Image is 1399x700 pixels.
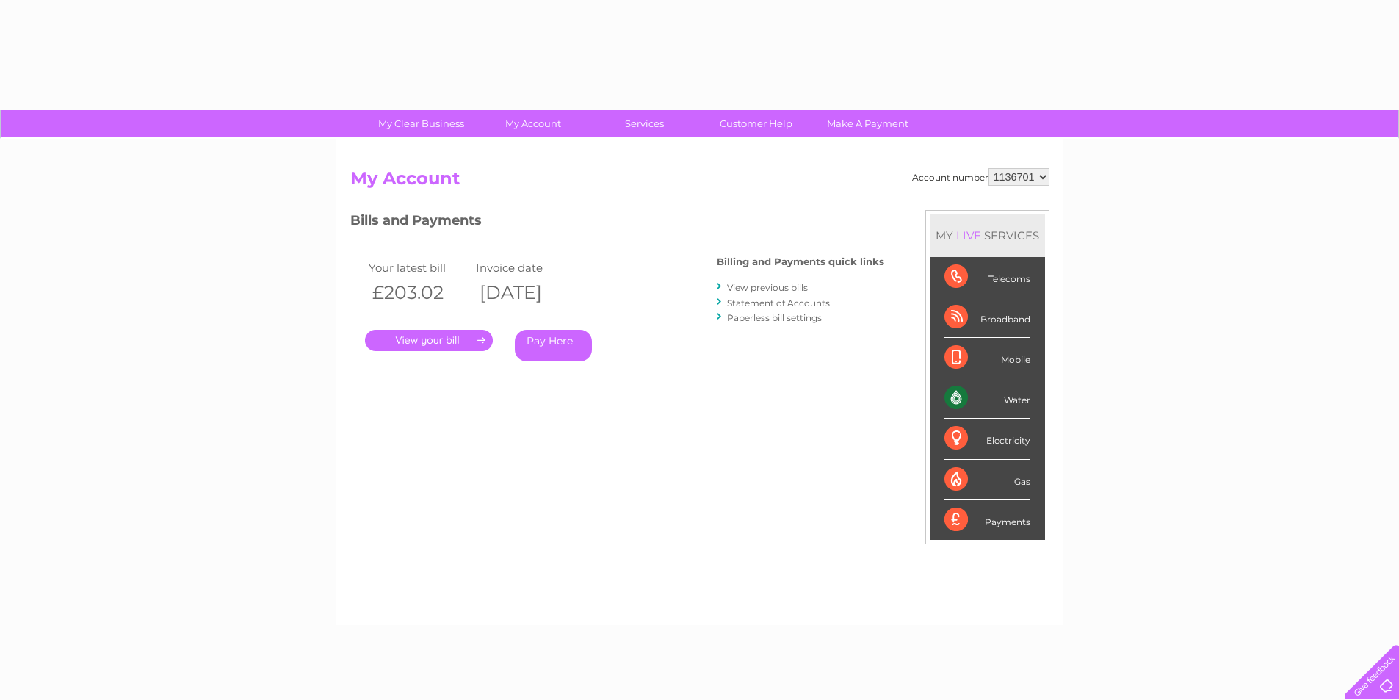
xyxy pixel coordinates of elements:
[944,378,1030,419] div: Water
[584,110,705,137] a: Services
[944,500,1030,540] div: Payments
[912,168,1049,186] div: Account number
[953,228,984,242] div: LIVE
[365,258,472,278] td: Your latest bill
[727,282,808,293] a: View previous bills
[472,258,579,278] td: Invoice date
[350,210,884,236] h3: Bills and Payments
[944,297,1030,338] div: Broadband
[472,278,579,308] th: [DATE]
[365,330,493,351] a: .
[515,330,592,361] a: Pay Here
[695,110,817,137] a: Customer Help
[350,168,1049,196] h2: My Account
[727,312,822,323] a: Paperless bill settings
[944,338,1030,378] div: Mobile
[472,110,593,137] a: My Account
[365,278,472,308] th: £203.02
[930,214,1045,256] div: MY SERVICES
[944,257,1030,297] div: Telecoms
[361,110,482,137] a: My Clear Business
[944,419,1030,459] div: Electricity
[727,297,830,308] a: Statement of Accounts
[717,256,884,267] h4: Billing and Payments quick links
[944,460,1030,500] div: Gas
[807,110,928,137] a: Make A Payment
